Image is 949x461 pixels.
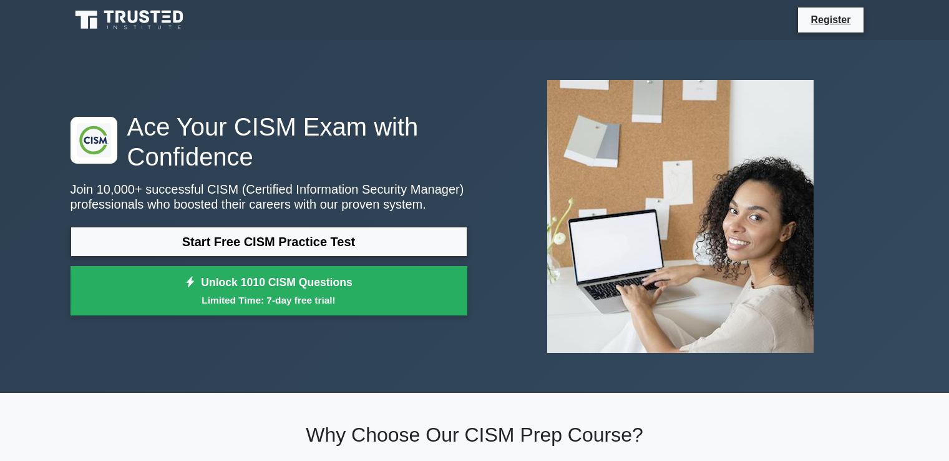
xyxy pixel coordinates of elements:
[86,293,452,307] small: Limited Time: 7-day free trial!
[803,12,858,27] a: Register
[71,112,467,172] h1: Ace Your CISM Exam with Confidence
[71,182,467,212] p: Join 10,000+ successful CISM (Certified Information Security Manager) professionals who boosted t...
[71,266,467,316] a: Unlock 1010 CISM QuestionsLimited Time: 7-day free trial!
[71,227,467,257] a: Start Free CISM Practice Test
[71,423,879,447] h2: Why Choose Our CISM Prep Course?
